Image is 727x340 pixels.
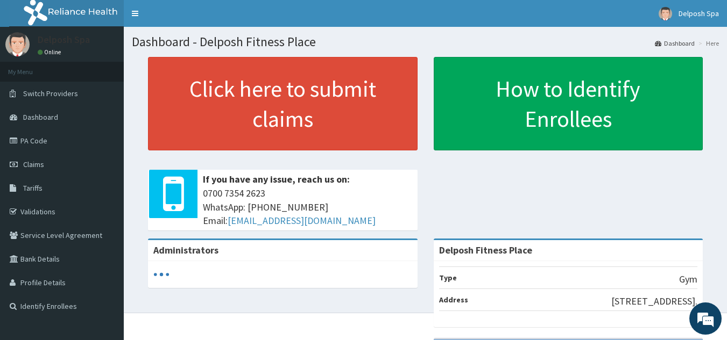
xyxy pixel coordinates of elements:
[439,273,457,283] b: Type
[434,57,703,150] a: How to Identify Enrollees
[439,295,468,305] b: Address
[611,294,697,308] p: [STREET_ADDRESS].
[439,244,532,256] strong: Delposh Fitness Place
[23,183,43,193] span: Tariffs
[679,272,697,286] p: Gym
[5,32,30,56] img: User Image
[655,39,695,48] a: Dashboard
[153,244,218,256] b: Administrators
[23,89,78,98] span: Switch Providers
[132,35,719,49] h1: Dashboard - Delposh Fitness Place
[203,186,412,228] span: 0700 7354 2623 WhatsApp: [PHONE_NUMBER] Email:
[679,9,719,18] span: Delposh Spa
[38,35,90,45] p: Delposh Spa
[696,39,719,48] li: Here
[153,266,170,283] svg: audio-loading
[203,173,350,185] b: If you have any issue, reach us on:
[659,7,672,20] img: User Image
[23,112,58,122] span: Dashboard
[38,48,63,56] a: Online
[148,57,418,150] a: Click here to submit claims
[23,160,44,169] span: Claims
[228,214,376,227] a: [EMAIL_ADDRESS][DOMAIN_NAME]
